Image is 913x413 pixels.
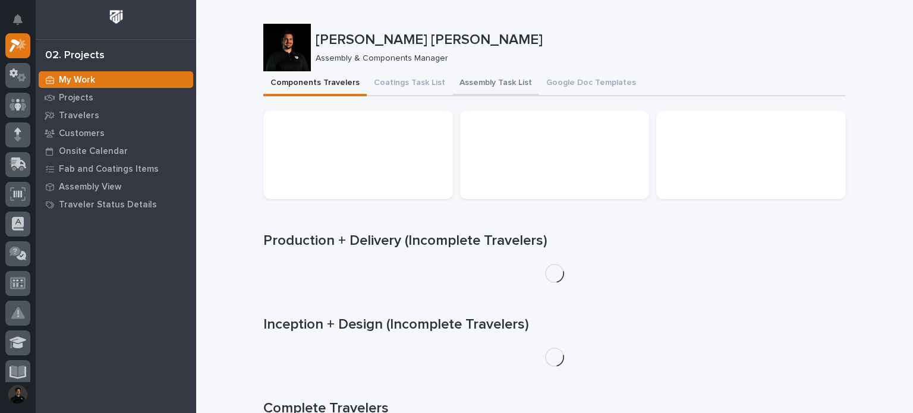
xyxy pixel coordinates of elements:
[105,6,127,28] img: Workspace Logo
[316,53,836,64] p: Assembly & Components Manager
[36,106,196,124] a: Travelers
[36,124,196,142] a: Customers
[5,7,30,32] button: Notifications
[45,49,105,62] div: 02. Projects
[263,71,367,96] button: Components Travelers
[59,200,157,210] p: Traveler Status Details
[59,146,128,157] p: Onsite Calendar
[367,71,452,96] button: Coatings Task List
[36,160,196,178] a: Fab and Coatings Items
[5,382,30,407] button: users-avatar
[59,128,105,139] p: Customers
[59,111,99,121] p: Travelers
[36,142,196,160] a: Onsite Calendar
[36,89,196,106] a: Projects
[452,71,539,96] button: Assembly Task List
[263,316,846,333] h1: Inception + Design (Incomplete Travelers)
[263,232,846,250] h1: Production + Delivery (Incomplete Travelers)
[59,164,159,175] p: Fab and Coatings Items
[59,182,121,193] p: Assembly View
[36,71,196,89] a: My Work
[59,75,95,86] p: My Work
[36,196,196,213] a: Traveler Status Details
[59,93,93,103] p: Projects
[539,71,643,96] button: Google Doc Templates
[36,178,196,196] a: Assembly View
[316,31,841,49] p: [PERSON_NAME] [PERSON_NAME]
[15,14,30,33] div: Notifications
